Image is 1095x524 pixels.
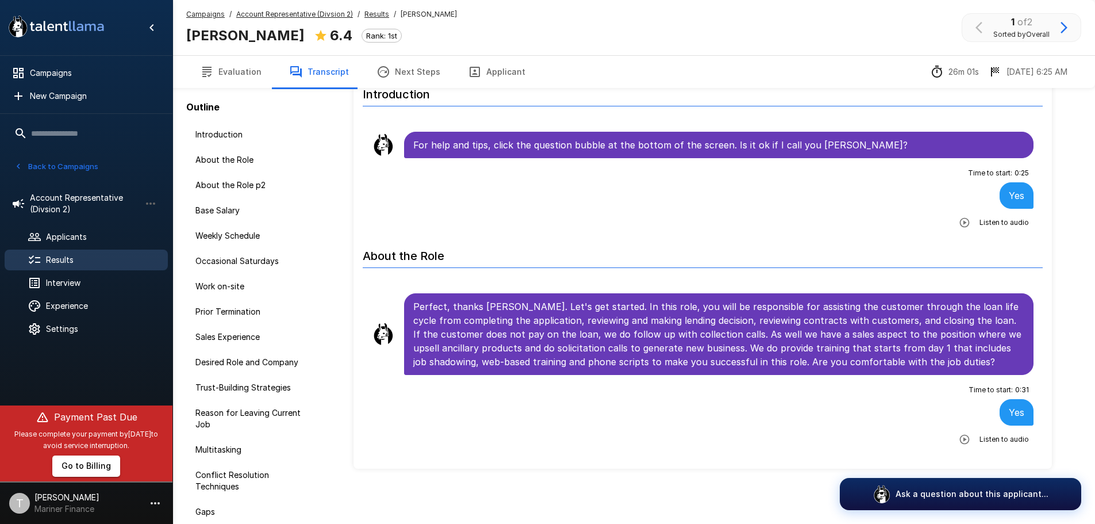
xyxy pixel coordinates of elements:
[1006,66,1067,78] p: [DATE] 6:25 AM
[195,407,310,430] span: Reason for Leaving Current Job
[195,331,310,343] span: Sales Experience
[186,465,320,497] div: Conflict Resolution Techniques
[979,217,1029,228] span: Listen to audio
[454,56,539,88] button: Applicant
[186,124,320,145] div: Introduction
[186,225,320,246] div: Weekly Schedule
[1017,16,1032,28] span: of 2
[229,9,232,20] span: /
[1009,189,1024,202] p: Yes
[186,377,320,398] div: Trust-Building Strategies
[372,133,395,156] img: llama_clean.png
[186,251,320,271] div: Occasional Saturdays
[988,65,1067,79] div: The date and time when the interview was completed
[401,9,457,20] span: [PERSON_NAME]
[363,56,454,88] button: Next Steps
[275,56,363,88] button: Transcript
[186,101,220,113] b: Outline
[968,167,1012,179] span: Time to start :
[1015,384,1029,396] span: 0 : 31
[186,27,305,44] b: [PERSON_NAME]
[186,301,320,322] div: Prior Termination
[413,300,1025,369] p: Perfect, thanks [PERSON_NAME]. Let's get started. In this role, you will be responsible for assis...
[195,179,310,191] span: About the Role p2
[363,76,1043,106] h6: Introduction
[195,281,310,292] span: Work on-site
[186,56,275,88] button: Evaluation
[186,10,225,18] u: Campaigns
[195,205,310,216] span: Base Salary
[394,9,396,20] span: /
[186,150,320,170] div: About the Role
[896,488,1048,500] p: Ask a question about this applicant...
[362,31,401,40] span: Rank: 1st
[930,65,979,79] div: The time between starting and completing the interview
[363,238,1043,268] h6: About the Role
[873,485,891,503] img: logo_glasses@2x.png
[372,323,395,346] img: llama_clean.png
[1009,406,1024,419] p: Yes
[186,175,320,196] div: About the Role p2
[195,129,310,140] span: Introduction
[840,478,1081,510] button: Ask a question about this applicant...
[186,352,320,373] div: Desired Role and Company
[186,200,320,221] div: Base Salary
[979,434,1029,445] span: Listen to audio
[195,444,310,456] span: Multitasking
[358,9,360,20] span: /
[195,357,310,368] span: Desired Role and Company
[186,276,320,297] div: Work on-site
[186,403,320,435] div: Reason for Leaving Current Job
[195,255,310,267] span: Occasional Saturdays
[236,10,353,18] u: Account Representative (Divsion 2)
[1015,167,1029,179] span: 0 : 25
[186,439,320,460] div: Multitasking
[948,66,979,78] p: 26m 01s
[195,154,310,166] span: About the Role
[195,306,310,318] span: Prior Termination
[969,384,1013,396] span: Time to start :
[1011,16,1015,28] b: 1
[364,10,389,18] u: Results
[195,469,310,492] span: Conflict Resolution Techniques
[413,138,1025,152] p: For help and tips, click the question bubble at the bottom of the screen. Is it ok if I call you ...
[330,27,352,44] b: 6.4
[363,454,1043,485] h6: About the Role p2
[186,327,320,347] div: Sales Experience
[195,382,310,393] span: Trust-Building Strategies
[993,29,1050,40] span: Sorted by Overall
[195,230,310,242] span: Weekly Schedule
